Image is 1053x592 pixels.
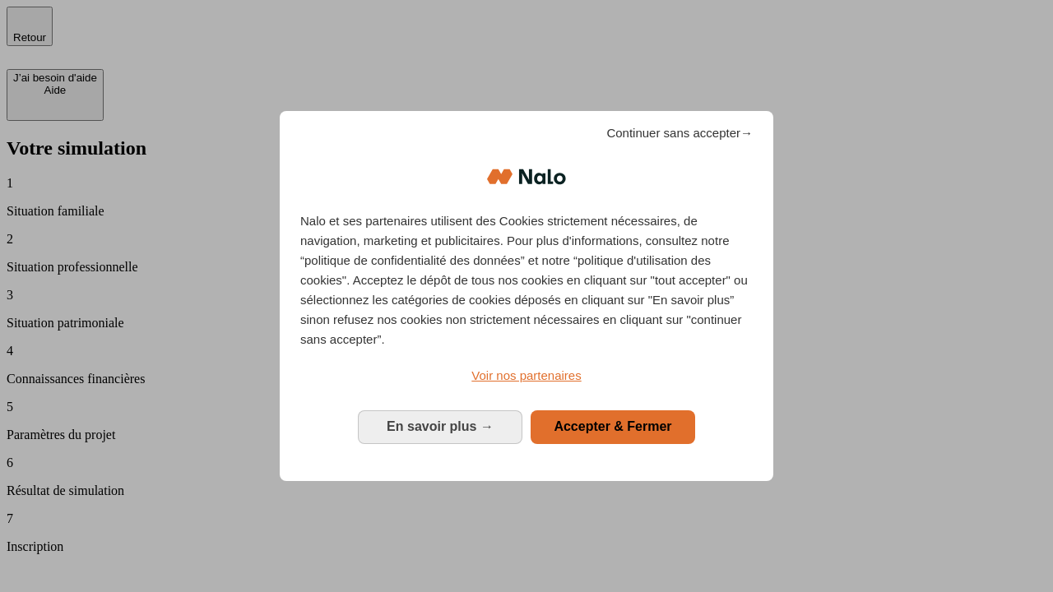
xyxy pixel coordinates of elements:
p: Nalo et ses partenaires utilisent des Cookies strictement nécessaires, de navigation, marketing e... [300,211,753,349]
span: En savoir plus → [387,419,494,433]
button: Accepter & Fermer: Accepter notre traitement des données et fermer [531,410,695,443]
button: En savoir plus: Configurer vos consentements [358,410,522,443]
a: Voir nos partenaires [300,366,753,386]
span: Voir nos partenaires [471,368,581,382]
span: Continuer sans accepter→ [606,123,753,143]
span: Accepter & Fermer [554,419,671,433]
img: Logo [487,152,566,201]
div: Bienvenue chez Nalo Gestion du consentement [280,111,773,480]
